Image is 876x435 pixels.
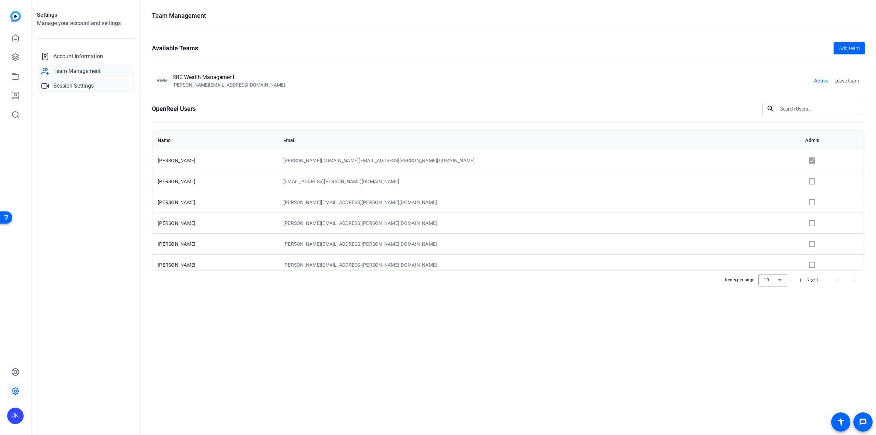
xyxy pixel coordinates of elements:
[37,19,135,27] h2: Manage your account and settings
[53,82,94,90] span: Session Settings
[7,408,24,424] div: JK
[780,105,860,113] input: Search Users...
[158,200,195,205] span: [PERSON_NAME]
[278,171,800,192] td: [EMAIL_ADDRESS][PERSON_NAME][DOMAIN_NAME]
[158,241,195,247] span: [PERSON_NAME]
[10,11,21,22] img: blue-gradient.svg
[814,77,828,85] span: Active
[152,104,196,114] h1: OpenReel Users
[53,52,103,61] span: Account Information
[37,11,135,19] h1: Settings
[278,150,800,171] td: [PERSON_NAME][DOMAIN_NAME][EMAIL_ADDRESS][PERSON_NAME][DOMAIN_NAME]
[152,131,278,150] th: Name
[835,77,859,85] span: Leave team
[762,105,779,113] mat-icon: search
[278,192,800,213] td: [PERSON_NAME][EMAIL_ADDRESS][PERSON_NAME][DOMAIN_NAME]
[832,75,862,87] button: Leave team
[152,11,206,21] h1: Team Management
[37,64,135,78] a: Team Management
[158,158,195,163] span: [PERSON_NAME]
[846,272,862,289] button: Next page
[37,79,135,93] a: Session Settings
[278,233,800,254] td: [PERSON_NAME][EMAIL_ADDRESS][PERSON_NAME][DOMAIN_NAME]
[53,67,101,75] span: Team Management
[278,131,800,150] th: Email
[834,42,865,54] button: Add team
[158,262,195,268] span: [PERSON_NAME]
[278,213,800,233] td: [PERSON_NAME][EMAIL_ADDRESS][PERSON_NAME][DOMAIN_NAME]
[37,50,135,63] a: Account Information
[839,45,860,52] span: Add team
[829,272,846,289] button: Previous page
[155,74,169,88] div: RWM
[152,43,198,53] h1: Available Teams
[158,179,195,184] span: [PERSON_NAME]
[172,73,285,81] div: RBC Wealth Management
[158,220,195,226] span: [PERSON_NAME]
[172,81,285,88] div: [PERSON_NAME][EMAIL_ADDRESS][DOMAIN_NAME]
[278,254,800,275] td: [PERSON_NAME][EMAIL_ADDRESS][PERSON_NAME][DOMAIN_NAME]
[800,131,865,150] th: Admin
[859,418,867,426] mat-icon: message
[725,277,756,283] div: Items per page:
[799,277,819,284] div: 1 – 7 of 7
[837,418,845,426] mat-icon: accessibility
